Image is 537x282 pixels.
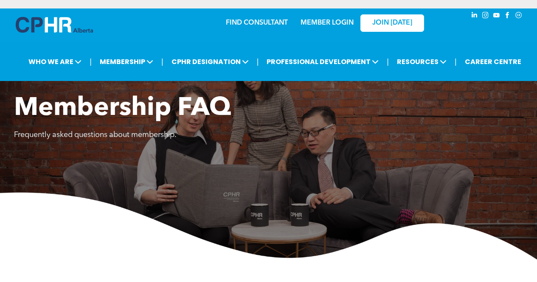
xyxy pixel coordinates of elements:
[264,54,381,70] span: PROFESSIONAL DEVELOPMENT
[161,53,163,70] li: |
[16,17,93,33] img: A blue and white logo for cp alberta
[470,11,479,22] a: linkedin
[226,20,288,26] a: FIND CONSULTANT
[387,53,389,70] li: |
[26,54,84,70] span: WHO WE ARE
[481,11,490,22] a: instagram
[455,53,457,70] li: |
[360,14,424,32] a: JOIN [DATE]
[462,54,524,70] a: CAREER CENTRE
[257,53,259,70] li: |
[14,96,231,121] span: Membership FAQ
[14,131,177,139] span: Frequently asked questions about membership.
[394,54,449,70] span: RESOURCES
[169,54,251,70] span: CPHR DESIGNATION
[503,11,512,22] a: facebook
[301,20,354,26] a: MEMBER LOGIN
[90,53,92,70] li: |
[97,54,156,70] span: MEMBERSHIP
[492,11,501,22] a: youtube
[372,19,412,27] span: JOIN [DATE]
[514,11,523,22] a: Social network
